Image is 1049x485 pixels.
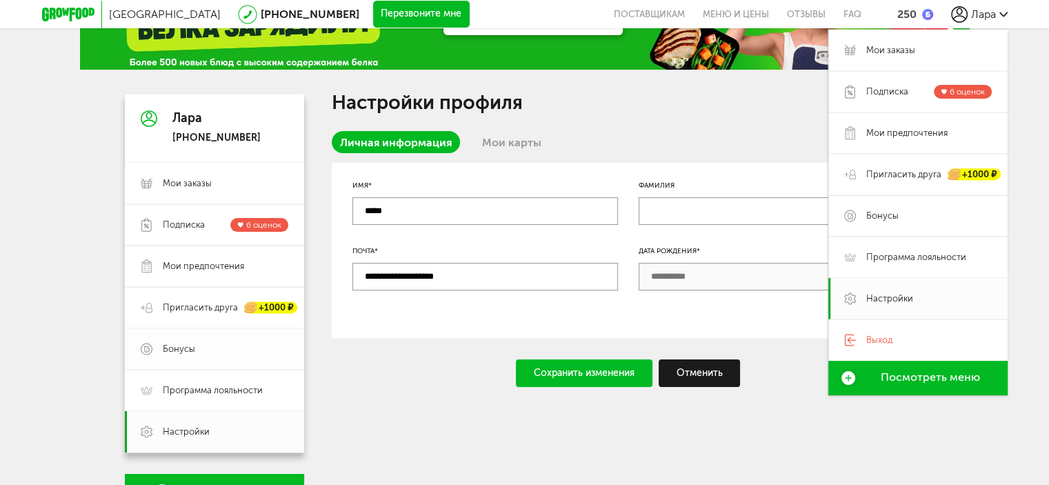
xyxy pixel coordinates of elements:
[125,411,304,453] a: Настройки
[828,319,1008,361] a: Выход
[163,426,210,438] span: Настройки
[828,154,1008,195] a: Пригласить друга +1000 ₽
[948,168,1001,180] div: +1000 ₽
[125,204,304,246] a: Подписка 6 оценок
[125,287,304,328] a: Пригласить друга +1000 ₽
[261,8,359,21] a: [PHONE_NUMBER]
[866,44,915,57] span: Мои заказы
[516,359,652,387] div: Сохранить изменения
[866,86,908,98] span: Подписка
[866,168,941,181] span: Пригласить друга
[828,195,1008,237] a: Бонусы
[828,30,1008,71] a: Мои заказы
[866,251,966,264] span: Программа лояльности
[125,163,304,204] a: Мои заказы
[828,361,1008,395] a: Посмотреть меню
[828,71,1008,112] a: Подписка 6 оценок
[828,112,1008,154] a: Мои предпочтения
[163,384,263,397] span: Программа лояльности
[245,302,297,314] div: +1000 ₽
[125,328,304,370] a: Бонусы
[163,177,212,190] span: Мои заказы
[659,359,741,387] div: Отменить
[163,301,238,314] span: Пригласить друга
[639,246,904,257] div: Дата рождения*
[332,94,925,112] h1: Настройки профиля
[163,260,244,273] span: Мои предпочтения
[332,131,460,153] a: Личная информация
[125,246,304,287] a: Мои предпочтения
[246,220,281,230] span: 6 оценок
[125,370,304,411] a: Программа лояльности
[881,371,980,384] span: Посмотреть меню
[352,246,618,257] div: Почта*
[866,210,899,222] span: Бонусы
[163,343,195,355] span: Бонусы
[373,1,470,28] button: Перезвоните мне
[971,8,996,21] span: Лара
[922,9,933,20] img: bonus_b.cdccf46.png
[639,180,904,191] div: Фамилия
[172,112,261,126] div: Лара
[828,237,1008,278] a: Программа лояльности
[866,334,892,346] span: Выход
[109,8,221,21] span: [GEOGRAPHIC_DATA]
[172,132,261,144] div: [PHONE_NUMBER]
[897,8,917,21] div: 250
[474,131,550,153] a: Мои карты
[950,87,985,97] span: 6 оценок
[866,293,913,305] span: Настройки
[828,278,1008,319] a: Настройки
[866,127,948,139] span: Мои предпочтения
[163,219,205,231] span: Подписка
